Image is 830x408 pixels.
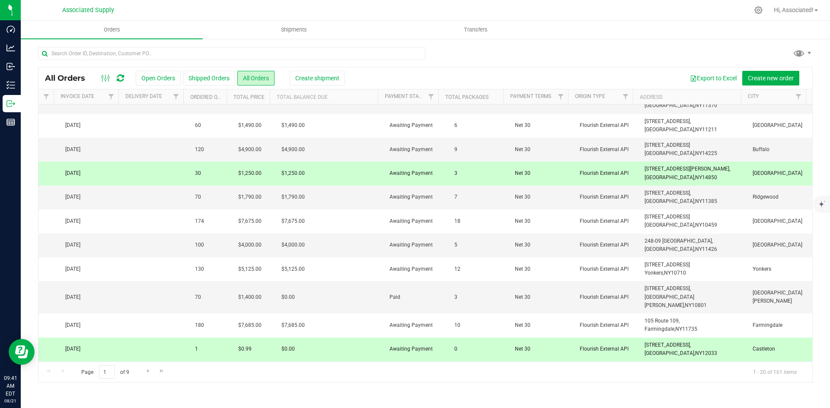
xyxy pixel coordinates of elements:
[645,326,675,332] span: Farmingdale,
[74,365,136,379] span: Page of 9
[99,365,115,379] input: 1
[136,71,181,85] button: Open Orders
[515,293,569,301] span: Net 30
[142,365,154,377] a: Go to the next page
[238,293,262,301] span: $1,400.00
[445,94,488,100] a: Total Packages
[195,145,204,154] span: 120
[580,121,634,130] span: Flourish External API
[645,318,680,324] span: 105 Route 109,
[238,121,262,130] span: $1,490.00
[702,174,717,180] span: 14850
[619,89,633,104] a: Filter
[450,215,465,228] span: 18
[753,6,764,14] div: Manage settings
[195,169,201,177] span: 30
[510,93,551,99] a: Payment Terms
[695,150,702,156] span: NY
[65,293,80,301] span: [DATE]
[753,345,807,353] span: Castleton
[125,93,162,99] a: Delivery Date
[645,246,695,252] span: [GEOGRAPHIC_DATA],
[580,321,634,329] span: Flourish External API
[6,118,15,127] inline-svg: Reports
[515,217,569,225] span: Net 30
[645,166,730,172] span: [STREET_ADDRESS][PERSON_NAME],
[702,246,717,252] span: 11426
[92,26,132,34] span: Orders
[450,239,462,251] span: 5
[645,198,695,204] span: [GEOGRAPHIC_DATA],
[389,293,440,301] span: Paid
[238,193,262,201] span: $1,790.00
[281,265,305,273] span: $5,125.00
[281,345,295,353] span: $0.00
[580,293,634,301] span: Flourish External API
[195,265,204,273] span: 130
[580,145,634,154] span: Flourish External API
[692,302,707,308] span: 10801
[450,291,462,304] span: 3
[195,217,204,225] span: 174
[65,145,80,154] span: [DATE]
[753,321,807,329] span: Farmingdale
[748,93,759,99] a: City
[792,89,806,104] a: Filter
[290,71,345,85] button: Create shipment
[748,75,794,82] span: Create new order
[281,145,305,154] span: $4,900.00
[675,326,682,332] span: NY
[389,241,440,249] span: Awaiting Payment
[65,321,80,329] span: [DATE]
[664,270,671,276] span: NY
[753,265,807,273] span: Yonkers
[515,121,569,130] span: Net 30
[753,193,807,201] span: Ridgewood
[753,121,807,130] span: [GEOGRAPHIC_DATA]
[746,365,804,378] span: 1 - 20 of 161 items
[742,71,799,85] button: Create new order
[515,321,569,329] span: Net 30
[104,89,118,104] a: Filter
[385,93,428,99] a: Payment Status
[580,169,634,177] span: Flourish External API
[9,339,35,365] iframe: Resource center
[645,102,695,108] span: [GEOGRAPHIC_DATA],
[515,169,569,177] span: Net 30
[580,345,634,353] span: Flourish External API
[238,345,252,353] span: $0.99
[645,294,694,308] span: [GEOGRAPHIC_DATA][PERSON_NAME],
[195,321,204,329] span: 180
[695,222,702,228] span: NY
[190,94,223,100] a: Ordered qty
[281,241,305,249] span: $4,000.00
[385,21,567,39] a: Transfers
[195,121,201,130] span: 60
[695,350,702,356] span: NY
[450,143,462,156] span: 9
[695,246,702,252] span: NY
[203,21,385,39] a: Shipments
[269,26,319,34] span: Shipments
[753,169,807,177] span: [GEOGRAPHIC_DATA]
[645,118,691,124] span: [STREET_ADDRESS],
[195,345,198,353] span: 1
[580,241,634,249] span: Flourish External API
[295,75,339,82] span: Create shipment
[515,193,569,201] span: Net 30
[695,198,702,204] span: NY
[575,93,605,99] a: Origin Type
[389,265,440,273] span: Awaiting Payment
[183,71,235,85] button: Shipped Orders
[281,169,305,177] span: $1,250.00
[169,89,183,104] a: Filter
[4,374,17,398] p: 09:41 AM EDT
[389,169,440,177] span: Awaiting Payment
[39,89,54,104] a: Filter
[702,350,717,356] span: 12033
[645,174,695,180] span: [GEOGRAPHIC_DATA],
[62,6,114,14] span: Associated Supply
[21,21,203,39] a: Orders
[645,342,691,348] span: [STREET_ADDRESS],
[389,121,440,130] span: Awaiting Payment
